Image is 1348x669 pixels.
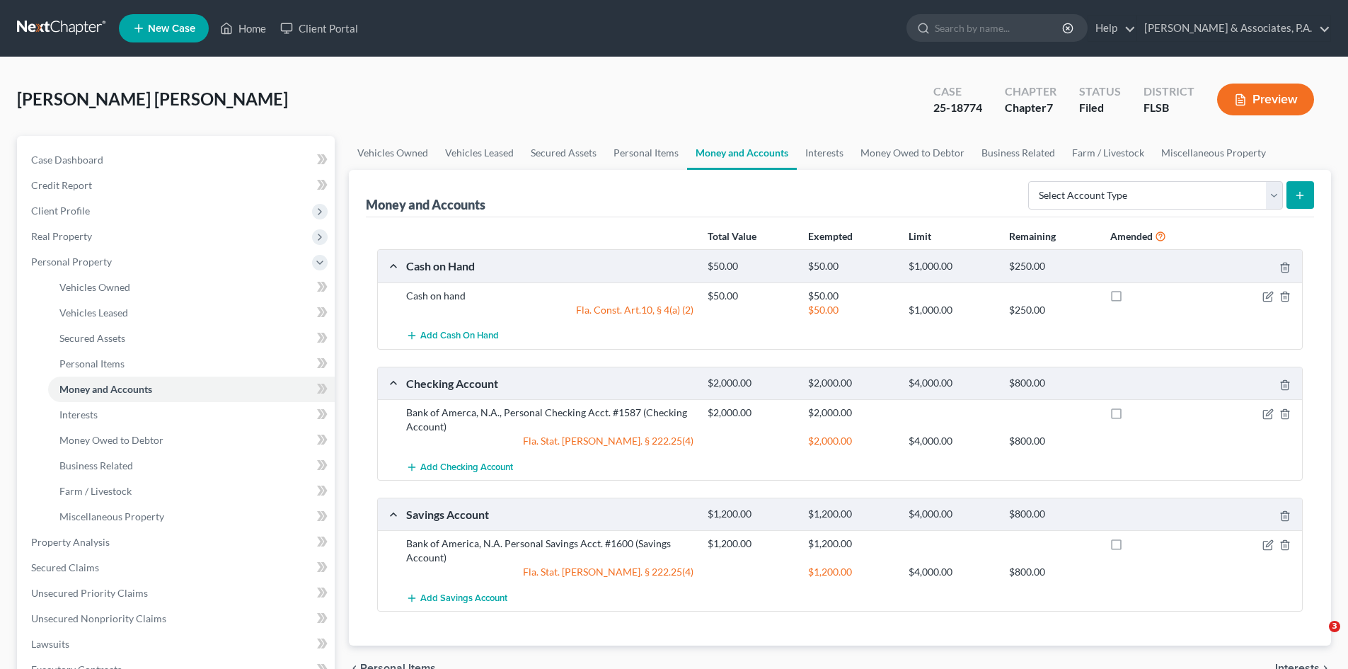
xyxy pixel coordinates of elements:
div: $800.00 [1002,434,1102,448]
a: Miscellaneous Property [48,504,335,530]
div: $4,000.00 [901,434,1002,448]
span: New Case [148,23,195,34]
span: [PERSON_NAME] [PERSON_NAME] [17,88,288,109]
div: $800.00 [1002,508,1102,521]
span: Client Profile [31,205,90,217]
a: Interests [48,402,335,428]
div: $4,000.00 [901,565,1002,579]
div: $50.00 [801,303,901,317]
a: Unsecured Nonpriority Claims [20,606,335,631]
input: Search by name... [935,15,1064,41]
div: Fla. Stat. [PERSON_NAME]. § 222.25(4) [399,434,701,448]
div: Case [933,84,982,100]
div: $1,200.00 [701,537,801,551]
a: Money and Accounts [48,377,335,402]
div: $50.00 [801,260,901,273]
a: Business Related [973,136,1064,170]
a: Client Portal [273,16,365,41]
div: $1,000.00 [901,260,1002,273]
div: FLSB [1144,100,1194,116]
a: Secured Assets [522,136,605,170]
div: $800.00 [1002,377,1102,390]
div: $2,000.00 [801,434,901,448]
span: 7 [1047,101,1053,114]
div: $2,000.00 [701,377,801,390]
span: Money Owed to Debtor [59,434,163,446]
div: $50.00 [701,289,801,303]
a: Unsecured Priority Claims [20,581,335,606]
div: $4,000.00 [901,508,1002,521]
div: Cash on hand [399,289,701,303]
a: Interests [797,136,852,170]
span: Lawsuits [31,638,69,650]
iframe: Intercom live chat [1300,621,1334,655]
div: District [1144,84,1194,100]
div: $250.00 [1002,260,1102,273]
div: Savings Account [399,507,701,522]
span: Vehicles Leased [59,307,128,319]
a: Money Owed to Debtor [852,136,973,170]
div: Bank of Amerca, N.A., Personal Checking Acct. #1587 (Checking Account) [399,406,701,434]
a: Business Related [48,453,335,479]
a: Personal Items [48,351,335,377]
div: Status [1079,84,1121,100]
span: Money and Accounts [59,383,152,395]
strong: Amended [1110,230,1153,242]
span: Secured Assets [59,332,125,344]
div: $50.00 [701,260,801,273]
a: Vehicles Owned [48,275,335,300]
button: Preview [1217,84,1314,115]
div: $250.00 [1002,303,1102,317]
span: Miscellaneous Property [59,510,164,522]
div: $800.00 [1002,565,1102,579]
a: Lawsuits [20,631,335,657]
span: Add Checking Account [420,462,513,473]
a: Money Owed to Debtor [48,428,335,453]
span: Business Related [59,459,133,471]
div: $2,000.00 [801,406,901,420]
a: Secured Assets [48,326,335,351]
div: Money and Accounts [366,196,485,213]
div: $4,000.00 [901,377,1002,390]
div: $1,000.00 [901,303,1002,317]
a: Money and Accounts [687,136,797,170]
a: Case Dashboard [20,147,335,173]
span: Secured Claims [31,561,99,573]
a: Secured Claims [20,555,335,581]
div: Fla. Const. Art.10, § 4(a) (2) [399,303,701,317]
strong: Total Value [708,230,756,242]
div: Fla. Stat. [PERSON_NAME]. § 222.25(4) [399,565,701,579]
strong: Remaining [1009,230,1056,242]
span: Add Savings Account [420,593,507,604]
div: $1,200.00 [701,508,801,521]
div: $1,200.00 [801,565,901,579]
button: Add Checking Account [406,454,513,480]
span: Personal Property [31,256,112,268]
div: $1,200.00 [801,508,901,521]
a: Vehicles Owned [349,136,437,170]
strong: Exempted [808,230,853,242]
a: Vehicles Leased [437,136,522,170]
div: $1,200.00 [801,537,901,551]
div: $2,000.00 [801,377,901,390]
span: Credit Report [31,179,92,191]
a: Property Analysis [20,530,335,555]
span: Unsecured Priority Claims [31,587,148,599]
div: Chapter [1005,84,1056,100]
span: Vehicles Owned [59,281,130,293]
div: Filed [1079,100,1121,116]
a: Miscellaneous Property [1153,136,1274,170]
span: Personal Items [59,358,125,370]
a: Help [1088,16,1136,41]
span: 3 [1329,621,1340,632]
a: Farm / Livestock [48,479,335,504]
span: Case Dashboard [31,154,103,166]
div: $50.00 [801,289,901,303]
span: Add Cash on Hand [420,331,499,342]
div: $2,000.00 [701,406,801,420]
div: Bank of America, N.A. Personal Savings Acct. #1600 (Savings Account) [399,537,701,565]
span: Real Property [31,230,92,242]
button: Add Savings Account [406,585,507,611]
span: Unsecured Nonpriority Claims [31,612,166,624]
div: 25-18774 [933,100,982,116]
